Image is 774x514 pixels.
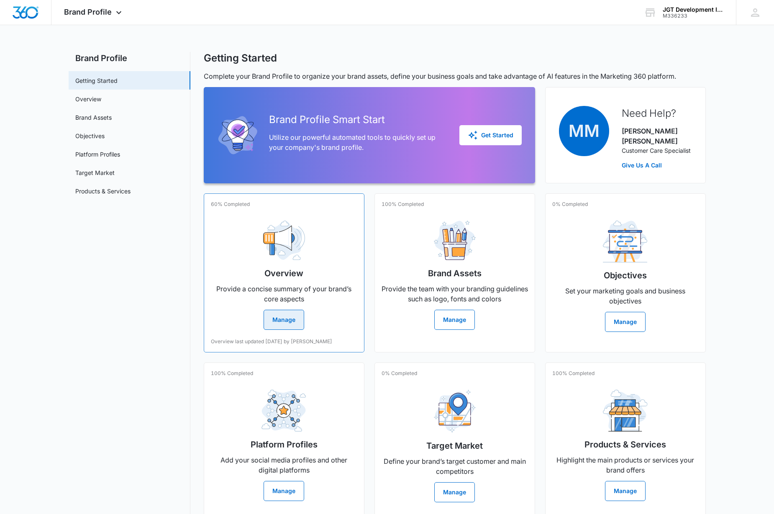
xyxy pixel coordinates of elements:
a: Brand Profile support guide. [70,278,141,285]
p: 100% Completed [382,200,424,208]
p: Overview last updated [DATE] by [PERSON_NAME] [211,338,332,345]
p: Set your marketing goals and business objectives [552,286,699,306]
a: Products & Services [75,187,131,195]
a: Target Market [75,168,115,177]
p: Complete your Brand Profile to organize your brand assets, define your business goals and take ad... [204,71,706,81]
a: 0% CompletedObjectivesSet your marketing goals and business objectivesManage [545,193,706,352]
p: 100% Completed [211,370,253,377]
p: Define your brand’s target customer and main competitors [382,456,528,476]
p: Provide a concise summary of your brand’s core aspects [211,284,357,304]
button: Manage [605,481,646,501]
a: Platform Profiles [75,150,120,159]
a: Getting Started [75,76,118,85]
p: Utilize our powerful automated tools to quickly set up your company's brand profile. [269,132,446,152]
button: Get Started [459,125,522,145]
p: Learn more in our [8,277,159,286]
a: Overview [75,95,101,103]
p: 0% Completed [382,370,417,377]
h2: Overview [264,267,303,280]
div: account name [663,6,724,13]
h2: Objectives [604,269,647,282]
button: Manage [264,310,304,330]
a: 60% CompletedOverviewProvide a concise summary of your brand’s core aspectsManageOverview last up... [204,193,364,352]
h2: Brand Profile Smart Start [269,112,446,127]
span: Use our to seamlessly import brand assets and details from your existing website! [21,197,151,223]
h2: Need Help? [622,106,692,121]
span: Brand Profile [64,8,112,16]
button: Manage [434,310,475,330]
span: These brand assets serve as the foundation for creating a brand voice that aligns with your brand... [18,234,150,270]
h1: Getting Started [204,52,277,64]
h2: Brand Assets [428,267,482,280]
a: Close modal [150,5,165,21]
span: Need help? [17,197,47,204]
h2: Platform Profiles [251,438,318,451]
p: 0% Completed [552,200,588,208]
button: Manage [434,482,475,502]
h2: Brand Profile [69,52,190,64]
div: Get Started [468,130,513,140]
button: Manage [605,312,646,332]
a: Give Us A Call [622,161,692,170]
a: Brand Assets [75,113,112,122]
h2: Target Market [426,439,483,452]
p: Add your social media profiles and other digital platforms [211,455,357,475]
span: Take a few moments to enter your company's information such as your logo, colors, fonts and busin... [17,159,151,185]
p: 100% Completed [552,370,595,377]
span: MM [559,106,609,156]
h2: Fuel the Platform by Filling Out Your Brand Profile [8,125,159,151]
p: [PERSON_NAME] [PERSON_NAME] [622,126,692,146]
button: Manage [264,481,304,501]
a: 100% CompletedBrand AssetsProvide the team with your branding guidelines such as logo, fonts and ... [374,193,535,352]
p: Customer Care Specialist [622,146,692,155]
a: Smart Start feature [67,197,115,204]
p: Provide the team with your branding guidelines such as logo, fonts and colors [382,284,528,304]
div: account id [663,13,724,19]
a: Objectives [75,131,105,140]
a: Get Started [102,303,151,318]
p: 60% Completed [211,200,250,208]
p: Highlight the main products or services your brand offers [552,455,699,475]
h2: Products & Services [584,438,666,451]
